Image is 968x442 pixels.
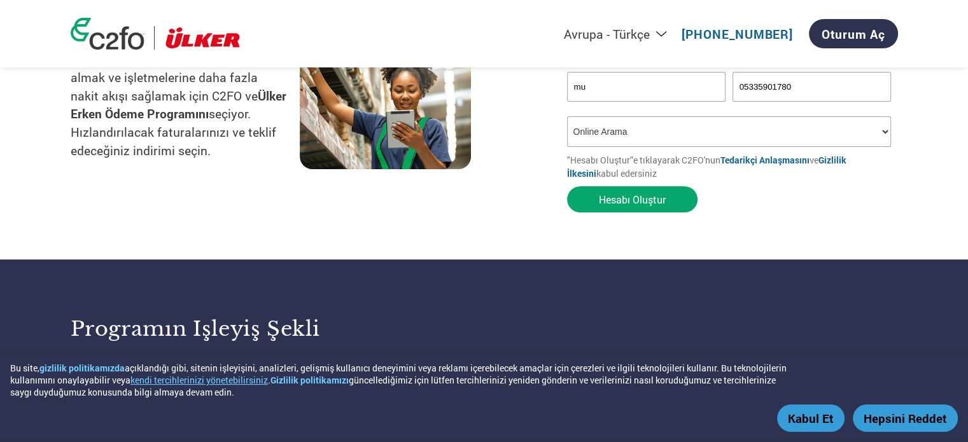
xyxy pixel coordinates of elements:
button: Hepsini Reddet [853,404,958,432]
button: Hesabı Oluştur [567,186,698,212]
input: Telefon* [733,72,892,102]
a: gizlilik politikamızda [39,362,125,374]
img: c2fo logo [71,18,144,50]
div: Bu site, açıklandığı gibi, sitenin işleyişini, analizleri, gelişmiş kullanıcı deneyimini veya rek... [10,362,792,398]
a: ​[PHONE_NUMBER] [682,26,793,42]
div: Inavlid Email Address [567,103,726,111]
div: Inavlid Phone Number [733,103,892,111]
input: Invalid Email format [567,72,726,102]
img: Ülker [164,26,242,50]
button: Kabul Et [777,404,845,432]
button: kendi tercihlerinizi yönetebilirsiniz [130,374,268,386]
img: supply chain worker [300,44,471,169]
p: Tedarikçiler, ödemelerini daha hızlı almak ve işletmelerine daha fazla nakit akışı sağlamak için ... [71,50,300,160]
a: Oturum Aç [809,19,898,48]
a: Gizlilik İlkesini [567,154,846,179]
a: Tedarikçi Anlaşmasını [720,154,810,166]
a: Gizlilik politikamızı [270,374,349,386]
p: "Hesabı Oluştur”e tıklayarak C2FO'nun ve kabul edersiniz [567,153,898,180]
h3: Programın işleyiş şekli [71,316,468,342]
